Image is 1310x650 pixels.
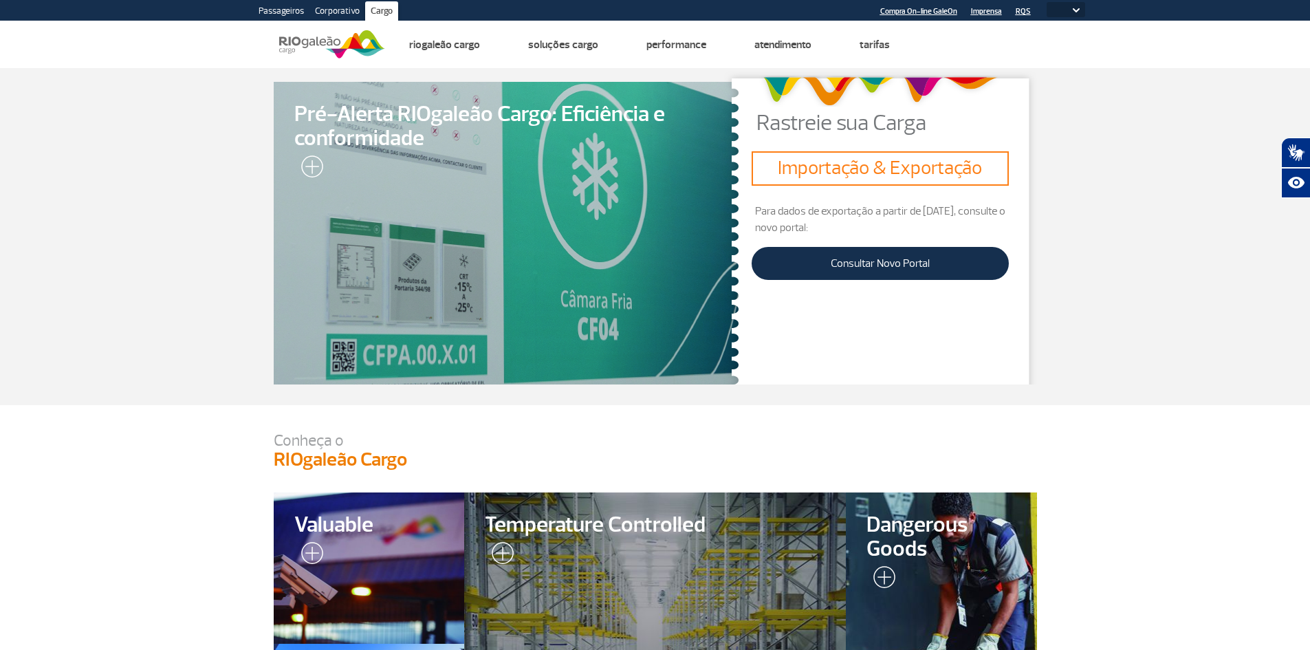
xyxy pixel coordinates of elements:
[294,155,323,183] img: leia-mais
[1281,138,1310,168] button: Abrir tradutor de língua de sinais.
[253,1,309,23] a: Passageiros
[309,1,365,23] a: Corporativo
[756,112,1036,134] p: Rastreie sua Carga
[646,38,706,52] a: Performance
[294,542,323,570] img: leia-mais
[860,38,890,52] a: Tarifas
[274,433,1037,448] p: Conheça o
[866,513,1016,561] span: Dangerous Goods
[757,157,1003,180] h3: Importação & Exportação
[1281,138,1310,198] div: Plugin de acessibilidade da Hand Talk.
[365,1,398,23] a: Cargo
[294,102,719,151] span: Pré-Alerta RIOgaleão Cargo: Eficiência e conformidade
[752,203,1008,236] p: Para dados de exportação a partir de [DATE], consulte o novo portal:
[485,513,825,537] span: Temperature Controlled
[880,7,957,16] a: Compra On-line GaleOn
[274,492,465,644] a: Valuable
[294,513,444,537] span: Valuable
[866,566,895,594] img: leia-mais
[752,247,1008,280] a: Consultar Novo Portal
[274,448,1037,472] h3: RIOgaleão Cargo
[1016,7,1031,16] a: RQS
[485,542,514,570] img: leia-mais
[528,38,598,52] a: Soluções Cargo
[754,38,811,52] a: Atendimento
[274,82,739,384] a: Pré-Alerta RIOgaleão Cargo: Eficiência e conformidade
[1281,168,1310,198] button: Abrir recursos assistivos.
[758,70,1002,112] img: grafismo
[409,38,480,52] a: Riogaleão Cargo
[971,7,1002,16] a: Imprensa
